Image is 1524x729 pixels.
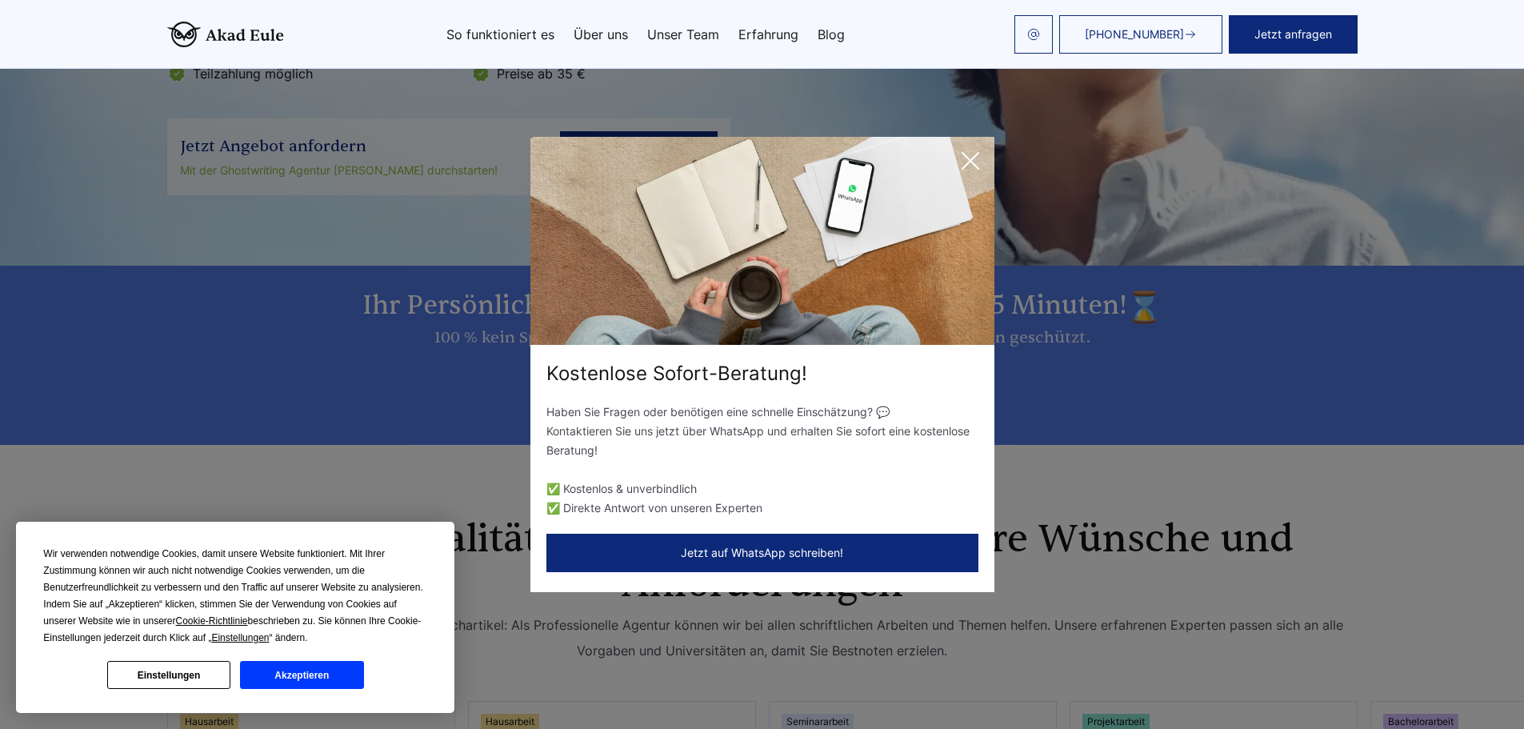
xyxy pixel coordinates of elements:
a: Erfahrung [738,28,798,41]
img: email [1027,28,1040,41]
a: Unser Team [647,28,719,41]
li: ✅ Kostenlos & unverbindlich [546,479,978,499]
div: Kostenlose Sofort-Beratung! [530,361,994,387]
button: Einstellungen [107,661,230,689]
a: [PHONE_NUMBER] [1059,15,1222,54]
p: Haben Sie Fragen oder benötigen eine schnelle Einschätzung? 💬 Kontaktieren Sie uns jetzt über Wha... [546,403,978,460]
img: exit [530,137,994,345]
div: Wir verwenden notwendige Cookies, damit unsere Website funktioniert. Mit Ihrer Zustimmung können ... [43,546,427,647]
span: Cookie-Richtlinie [176,615,248,627]
img: logo [167,22,284,47]
li: ✅ Direkte Antwort von unseren Experten [546,499,978,518]
button: Jetzt anfragen [1229,15,1358,54]
a: Über uns [574,28,628,41]
span: Einstellungen [211,632,269,643]
a: So funktioniert es [446,28,554,41]
span: [PHONE_NUMBER] [1085,28,1184,41]
div: Cookie Consent Prompt [16,522,454,713]
button: Jetzt auf WhatsApp schreiben! [546,534,978,572]
button: Akzeptieren [240,661,363,689]
a: Blog [818,28,845,41]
